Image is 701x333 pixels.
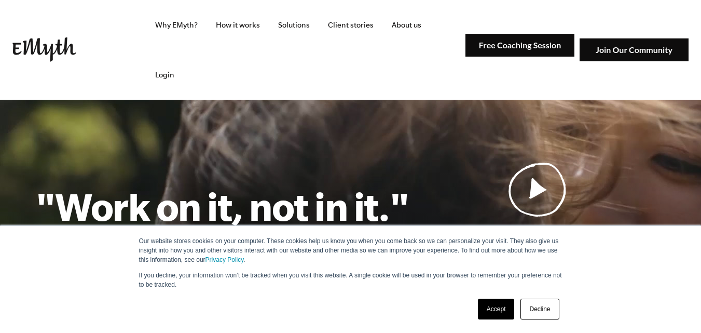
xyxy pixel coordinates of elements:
p: See why most businesses don't work and what to do about it [409,225,666,258]
h1: "Work on it, not in it." [35,183,409,229]
a: Decline [520,299,559,319]
img: Play Video [508,162,567,217]
a: Accept [478,299,515,319]
a: Login [147,50,183,100]
a: See why most businessesdon't work andwhat to do about it [409,162,666,258]
p: If you decline, your information won’t be tracked when you visit this website. A single cookie wi... [139,271,562,289]
img: EMyth [12,37,76,62]
img: Free Coaching Session [465,34,574,57]
a: Privacy Policy [205,256,244,263]
p: Our website stores cookies on your computer. These cookies help us know you when you come back so... [139,236,562,264]
img: Join Our Community [580,38,689,62]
